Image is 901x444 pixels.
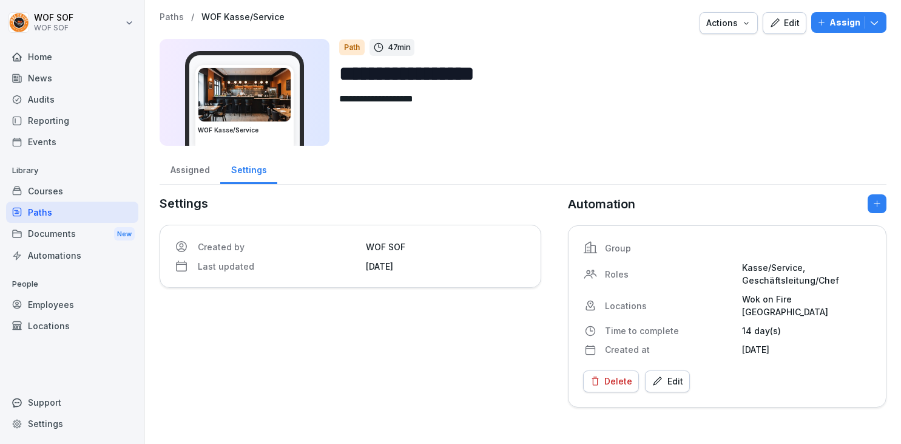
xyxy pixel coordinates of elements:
a: Events [6,131,138,152]
a: Audits [6,89,138,110]
a: WOF Kasse/Service [201,12,285,22]
p: Roles [605,268,734,281]
p: Library [6,161,138,180]
a: Courses [6,180,138,202]
div: Documents [6,223,138,245]
div: Edit [769,16,800,30]
a: Settings [6,413,138,434]
a: Home [6,46,138,67]
button: Delete [583,371,639,392]
p: WOF SOF [366,241,527,253]
button: Edit [645,371,690,392]
p: 14 day(s) [742,324,871,337]
a: Employees [6,294,138,315]
p: Assign [829,16,860,29]
div: Support [6,392,138,413]
div: Edit [652,375,683,388]
p: Settings [160,194,541,213]
p: People [6,275,138,294]
p: WOF SOF [34,24,73,32]
a: Reporting [6,110,138,131]
p: / [191,12,194,22]
p: 47 min [388,41,411,53]
div: Actions [706,16,751,30]
button: Actions [700,12,758,34]
img: bmbsbpf3w32i43qf1xl17ckq.png [198,68,291,121]
a: Automations [6,245,138,266]
a: Assigned [160,153,220,184]
h3: WOF Kasse/Service [198,126,291,135]
div: Delete [590,375,632,388]
p: [DATE] [366,260,527,273]
p: Wok on Fire [GEOGRAPHIC_DATA] [742,293,871,318]
p: Created by [198,241,359,253]
p: Kasse/Service, Geschäftsleitung/Chef [742,261,871,287]
p: Automation [568,195,635,213]
a: Locations [6,315,138,336]
div: New [114,227,135,241]
p: [DATE] [742,343,871,356]
a: News [6,67,138,89]
p: Group [605,242,734,254]
p: WOF SOF [34,13,73,23]
a: Paths [160,12,184,22]
p: Created at [605,343,734,356]
div: Path [339,39,365,55]
a: Paths [6,202,138,223]
p: Locations [605,299,734,312]
a: Settings [220,153,277,184]
p: Last updated [198,260,359,273]
a: DocumentsNew [6,223,138,245]
button: Edit [763,12,806,34]
button: Assign [811,12,886,33]
p: Time to complete [605,324,734,337]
